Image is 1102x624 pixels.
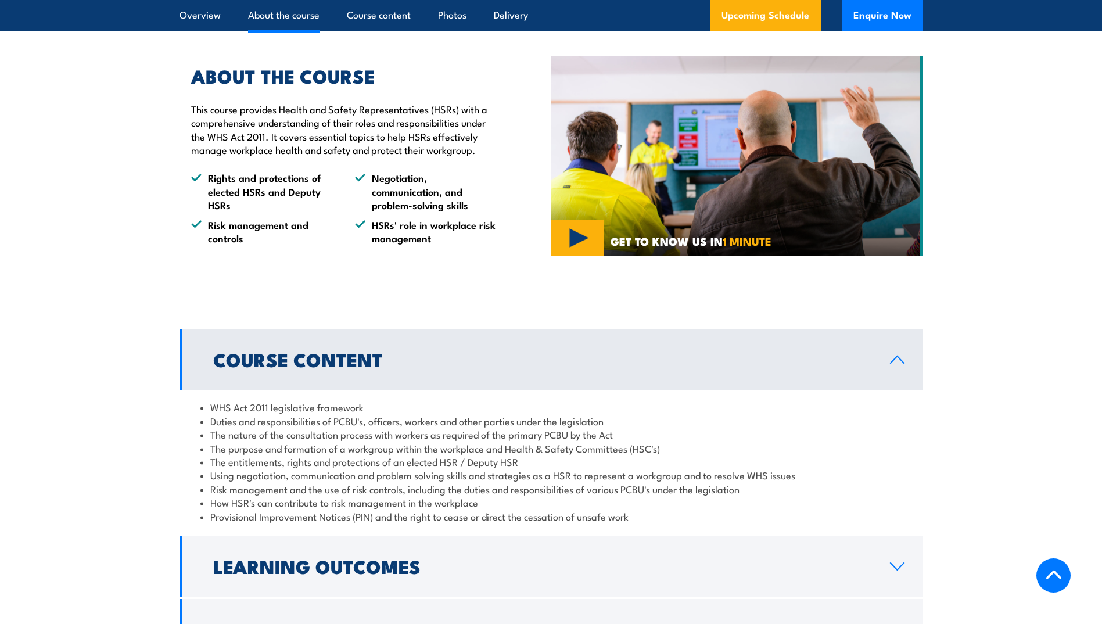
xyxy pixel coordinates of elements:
[200,496,902,509] li: How HSR's can contribute to risk management in the workplace
[180,329,923,390] a: Course Content
[355,218,498,245] li: HSRs' role in workplace risk management
[200,442,902,455] li: The purpose and formation of a workgroup within the workplace and Health & Safety Committees (HSC's)
[200,455,902,468] li: The entitlements, rights and protections of an elected HSR / Deputy HSR
[191,67,498,84] h2: ABOUT THE COURSE
[191,102,498,157] p: This course provides Health and Safety Representatives (HSRs) with a comprehensive understanding ...
[200,428,902,441] li: The nature of the consultation process with workers as required of the primary PCBU by the Act
[723,232,771,249] strong: 1 MINUTE
[611,236,771,246] span: GET TO KNOW US IN
[200,468,902,482] li: Using negotiation, communication and problem solving skills and strategies as a HSR to represent ...
[200,414,902,428] li: Duties and responsibilities of PCBU's, officers, workers and other parties under the legislation
[355,171,498,211] li: Negotiation, communication, and problem-solving skills
[213,351,871,367] h2: Course Content
[213,558,871,574] h2: Learning Outcomes
[180,536,923,597] a: Learning Outcomes
[200,510,902,523] li: Provisional Improvement Notices (PIN) and the right to cease or direct the cessation of unsafe work
[191,171,334,211] li: Rights and protections of elected HSRs and Deputy HSRs
[191,218,334,245] li: Risk management and controls
[200,482,902,496] li: Risk management and the use of risk controls, including the duties and responsibilities of variou...
[200,400,902,414] li: WHS Act 2011 legislative framework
